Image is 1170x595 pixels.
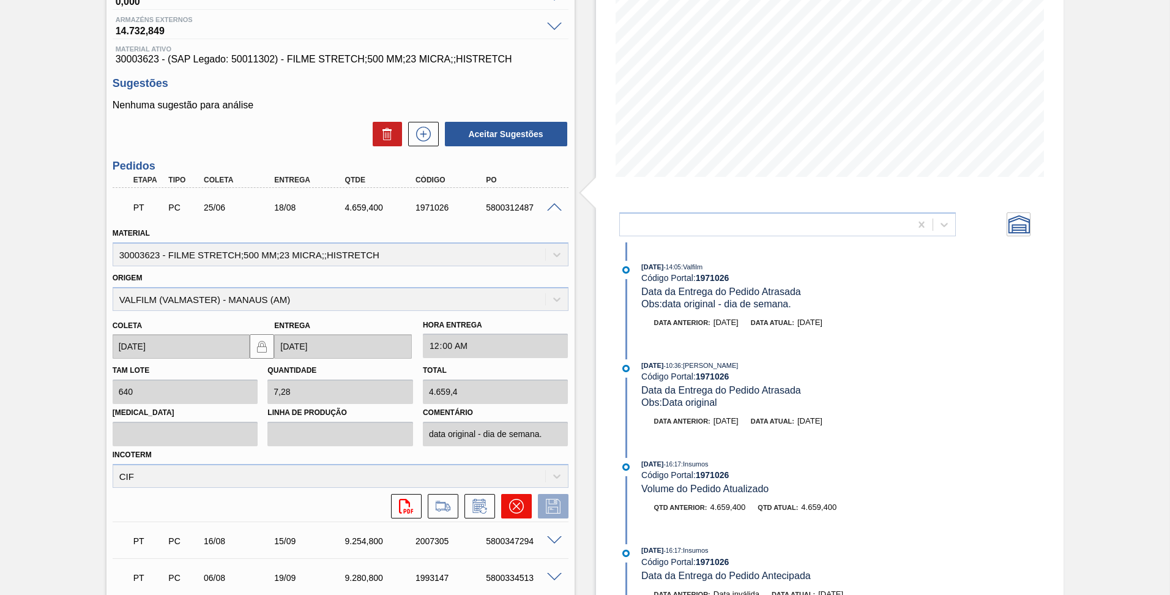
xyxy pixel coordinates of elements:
[367,122,402,146] div: Excluir Sugestões
[664,461,681,468] span: - 16:17
[641,547,663,554] span: [DATE]
[641,263,663,271] span: [DATE]
[641,557,932,567] div: Código Portal:
[641,372,932,381] div: Código Portal:
[622,550,630,557] img: atual
[641,470,932,480] div: Código Portal:
[113,160,568,173] h3: Pedidos
[641,299,791,309] span: Obs: data original - dia de semana.
[165,536,202,546] div: Pedido de Compra
[495,494,532,518] div: Cancelar pedido
[412,203,491,212] div: 1971026
[113,334,250,359] input: dd/mm/yyyy
[133,573,164,583] p: PT
[271,176,350,184] div: Entrega
[423,404,568,422] label: Comentário
[483,536,562,546] div: 5800347294
[622,365,630,372] img: atual
[641,385,801,395] span: Data da Entrega do Pedido Atrasada
[797,416,822,425] span: [DATE]
[274,321,310,330] label: Entrega
[654,319,710,326] span: Data anterior:
[751,319,794,326] span: Data atual:
[641,484,769,494] span: Volume do Pedido Atualizado
[681,547,709,554] span: : Insumos
[274,334,412,359] input: dd/mm/yyyy
[342,573,421,583] div: 9.280,800
[412,176,491,184] div: Código
[271,536,350,546] div: 15/09/2025
[412,573,491,583] div: 1993147
[201,573,280,583] div: 06/08/2025
[641,362,663,369] span: [DATE]
[271,203,350,212] div: 18/08/2025
[342,536,421,546] div: 9.254,800
[654,504,707,511] span: Qtd anterior:
[113,321,142,330] label: Coleta
[402,122,439,146] div: Nova sugestão
[622,463,630,471] img: atual
[801,503,837,512] span: 4.659,400
[130,528,167,555] div: Pedido em Trânsito
[250,334,274,359] button: locked
[113,229,150,238] label: Material
[116,16,541,23] span: Armazéns externos
[385,494,422,518] div: Abrir arquivo PDF
[267,404,413,422] label: Linha de Produção
[113,451,152,459] label: Incoterm
[696,557,729,567] strong: 1971026
[710,503,745,512] span: 4.659,400
[641,286,801,297] span: Data da Entrega do Pedido Atrasada
[681,362,739,369] span: : [PERSON_NAME]
[116,54,565,65] span: 30003623 - (SAP Legado: 50011302) - FILME STRETCH;500 MM;23 MICRA;;HISTRETCH
[422,494,458,518] div: Ir para Composição de Carga
[201,536,280,546] div: 16/08/2025
[271,573,350,583] div: 19/09/2025
[458,494,495,518] div: Informar alteração no pedido
[412,536,491,546] div: 2007305
[201,203,280,212] div: 25/06/2025
[664,362,681,369] span: - 10:36
[751,417,794,425] span: Data atual:
[423,316,568,334] label: Hora Entrega
[483,573,562,583] div: 5800334513
[483,176,562,184] div: PO
[714,318,739,327] span: [DATE]
[130,194,167,221] div: Pedido em Trânsito
[483,203,562,212] div: 5800312487
[641,273,932,283] div: Código Portal:
[113,366,149,375] label: Tam lote
[255,339,269,354] img: locked
[654,417,710,425] span: Data anterior:
[116,45,565,53] span: Material ativo
[439,121,568,148] div: Aceitar Sugestões
[758,504,798,511] span: Qtd atual:
[714,416,739,425] span: [DATE]
[133,203,164,212] p: PT
[445,122,567,146] button: Aceitar Sugestões
[201,176,280,184] div: Coleta
[342,203,421,212] div: 4.659,400
[130,564,167,591] div: Pedido em Trânsito
[681,263,702,271] span: : Valfilm
[165,176,202,184] div: Tipo
[641,397,717,408] span: Obs: Data original
[622,266,630,274] img: atual
[681,460,709,468] span: : Insumos
[165,573,202,583] div: Pedido de Compra
[696,470,729,480] strong: 1971026
[342,176,421,184] div: Qtde
[696,273,729,283] strong: 1971026
[130,176,167,184] div: Etapa
[165,203,202,212] div: Pedido de Compra
[113,274,143,282] label: Origem
[532,494,568,518] div: Salvar Pedido
[113,404,258,422] label: [MEDICAL_DATA]
[696,372,729,381] strong: 1971026
[116,23,541,36] span: 14.732,849
[267,366,316,375] label: Quantidade
[133,536,164,546] p: PT
[641,460,663,468] span: [DATE]
[641,571,811,581] span: Data da Entrega do Pedido Antecipada
[664,264,681,271] span: - 14:05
